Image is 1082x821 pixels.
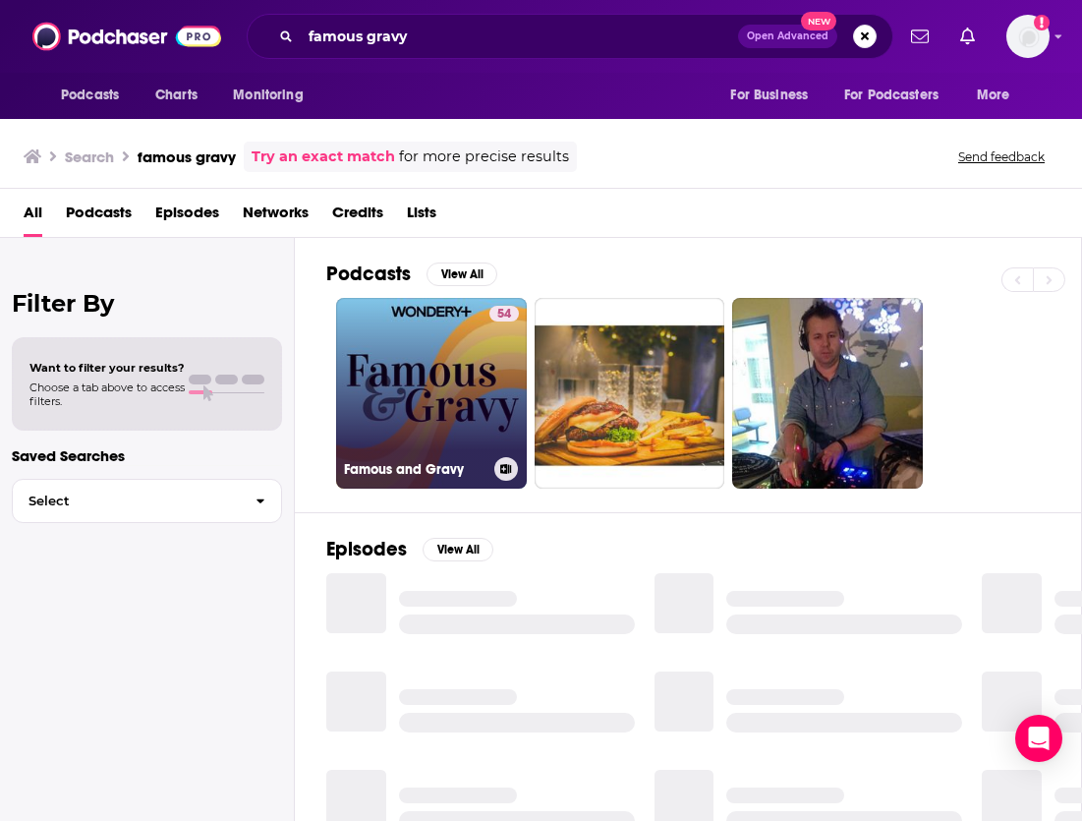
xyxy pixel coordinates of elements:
[903,20,937,53] a: Show notifications dropdown
[747,31,828,41] span: Open Advanced
[1034,15,1050,30] svg: Add a profile image
[252,146,395,168] a: Try an exact match
[326,262,411,286] h2: Podcasts
[326,537,493,561] a: EpisodesView All
[243,197,309,237] a: Networks
[29,361,185,375] span: Want to filter your results?
[977,82,1010,109] span: More
[332,197,383,237] a: Credits
[138,147,236,166] h3: famous gravy
[407,197,436,237] a: Lists
[61,82,119,109] span: Podcasts
[1006,15,1050,58] button: Show profile menu
[13,495,240,507] span: Select
[142,77,209,114] a: Charts
[219,77,328,114] button: open menu
[155,82,198,109] span: Charts
[326,262,497,286] a: PodcastsView All
[12,479,282,523] button: Select
[1006,15,1050,58] span: Logged in as AirwaveMedia
[489,306,519,322] a: 54
[738,25,837,48] button: Open AdvancedNew
[1015,715,1062,762] div: Open Intercom Messenger
[963,77,1035,114] button: open menu
[301,21,738,52] input: Search podcasts, credits, & more...
[344,461,486,478] h3: Famous and Gravy
[247,14,893,59] div: Search podcasts, credits, & more...
[952,148,1051,165] button: Send feedback
[47,77,144,114] button: open menu
[427,263,497,286] button: View All
[423,538,493,561] button: View All
[801,12,836,30] span: New
[1006,15,1050,58] img: User Profile
[497,305,511,324] span: 54
[399,146,569,168] span: for more precise results
[24,197,42,237] a: All
[326,537,407,561] h2: Episodes
[831,77,967,114] button: open menu
[12,446,282,465] p: Saved Searches
[952,20,983,53] a: Show notifications dropdown
[233,82,303,109] span: Monitoring
[730,82,808,109] span: For Business
[65,147,114,166] h3: Search
[155,197,219,237] a: Episodes
[29,381,185,408] span: Choose a tab above to access filters.
[844,82,939,109] span: For Podcasters
[66,197,132,237] a: Podcasts
[336,298,527,489] a: 54Famous and Gravy
[12,289,282,318] h2: Filter By
[32,18,221,55] img: Podchaser - Follow, Share and Rate Podcasts
[716,77,832,114] button: open menu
